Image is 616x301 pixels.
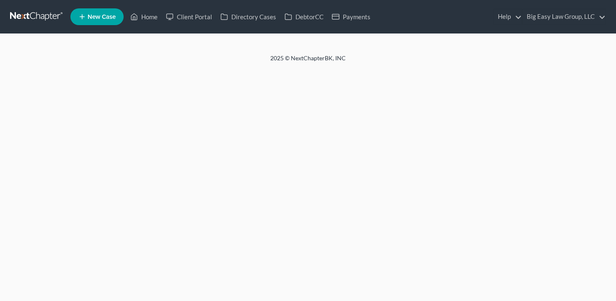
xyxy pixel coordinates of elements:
a: Home [126,9,162,24]
a: Help [494,9,522,24]
a: Directory Cases [216,9,280,24]
a: DebtorCC [280,9,328,24]
new-legal-case-button: New Case [70,8,124,25]
a: Payments [328,9,375,24]
a: Client Portal [162,9,216,24]
a: Big Easy Law Group, LLC [523,9,606,24]
div: 2025 © NextChapterBK, INC [69,54,547,69]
